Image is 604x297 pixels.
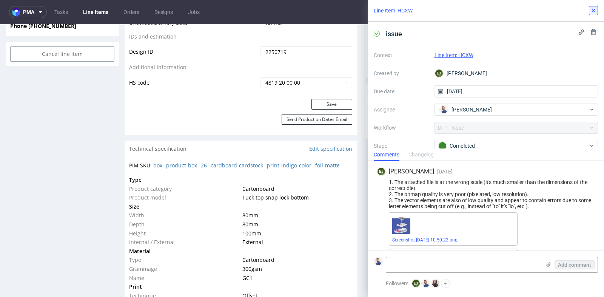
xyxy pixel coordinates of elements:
span: Followers [386,280,408,286]
button: pma [9,6,47,18]
span: issue [383,28,405,40]
button: + [441,279,450,288]
td: Size [129,178,240,187]
a: Jobs [183,6,204,18]
td: Type [129,151,240,160]
td: Technique [129,267,240,276]
img: Michał Rachański [440,106,448,113]
td: Design ID [129,22,258,39]
a: Line Item: HCXW [374,7,413,14]
span: Tasks [371,64,385,71]
img: Michał Rachański [374,258,382,265]
span: Offset [242,268,257,275]
td: HS code [129,53,258,65]
label: Workflow [374,123,428,132]
a: Line Items [79,6,113,18]
td: Material [129,223,240,232]
div: Technical specification [125,116,357,133]
span: 80 mm [242,196,258,204]
div: 1. The attached file is at the wrong scale (it's much smaller than the dimensions of the correct ... [377,179,595,209]
td: Product model [129,169,240,178]
a: Screenshot [DATE] 10.50.22.png [392,237,458,243]
span: pma [23,9,34,15]
td: Width [129,187,240,196]
span: [PERSON_NAME] [389,167,434,176]
div: issue [384,76,410,93]
span: [DATE] [437,169,453,175]
a: View all [578,65,594,71]
a: Line Item: HCXW [435,52,473,58]
td: IDs and estimation [129,8,258,22]
td: Print [129,258,240,267]
div: PIM SKU: [129,138,352,145]
span: 100 mm [242,206,261,213]
td: Internal / External [129,213,240,223]
a: Edit specification [309,121,352,128]
span: External [242,214,263,221]
button: Send [573,31,594,42]
div: Completed [438,142,589,150]
div: [PERSON_NAME] [435,67,598,79]
div: Comments [374,149,399,161]
img: Sandra Beśka [432,280,439,287]
img: Michał Rachański [422,280,430,287]
a: Tasks [50,6,72,18]
div: Changelog [408,149,434,161]
span: [PERSON_NAME] [451,106,492,113]
img: logo [12,8,23,17]
button: Save [311,75,352,85]
a: HCXW [413,33,424,39]
td: Height [129,205,240,214]
span: Cartonboard [242,161,274,168]
a: Orders [119,6,144,18]
td: Product category [129,160,240,169]
label: Created by [374,69,428,78]
img: Michał Rachański [584,81,592,88]
span: GC1 [242,250,253,257]
td: Name [129,249,240,258]
figcaption: EJ [435,70,443,77]
label: Context [374,51,428,60]
img: Screenshot 2025-08-25 at 10.50.22.png [392,216,410,234]
span: 80 mm [242,187,258,195]
td: Depth [129,196,240,205]
label: Stage [374,141,428,150]
label: Assignee [374,105,428,114]
input: Cancel line item [10,22,114,37]
td: Additional information [129,39,258,53]
td: Grammage [129,240,240,249]
label: Due date [374,87,428,96]
img: regular_mini_magick20241106-125-nyamd5.jpg [371,31,380,40]
a: Designs [150,6,177,18]
span: 300 gsm [242,241,262,248]
a: box--product-box--26--cardboard-cardstock--print-indigo-color--foil-matte [153,138,340,145]
p: Comment to [384,31,429,41]
button: Send Production Dates Email [282,90,352,101]
span: Cartonboard [242,232,274,239]
td: Type [129,231,240,240]
div: Completed [385,78,409,84]
div: [DATE] [563,80,592,89]
input: Type to create new task [372,98,592,110]
figcaption: EJ [412,280,420,287]
figcaption: EJ [377,168,385,175]
span: Tuck top snap lock bottom [242,170,309,177]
